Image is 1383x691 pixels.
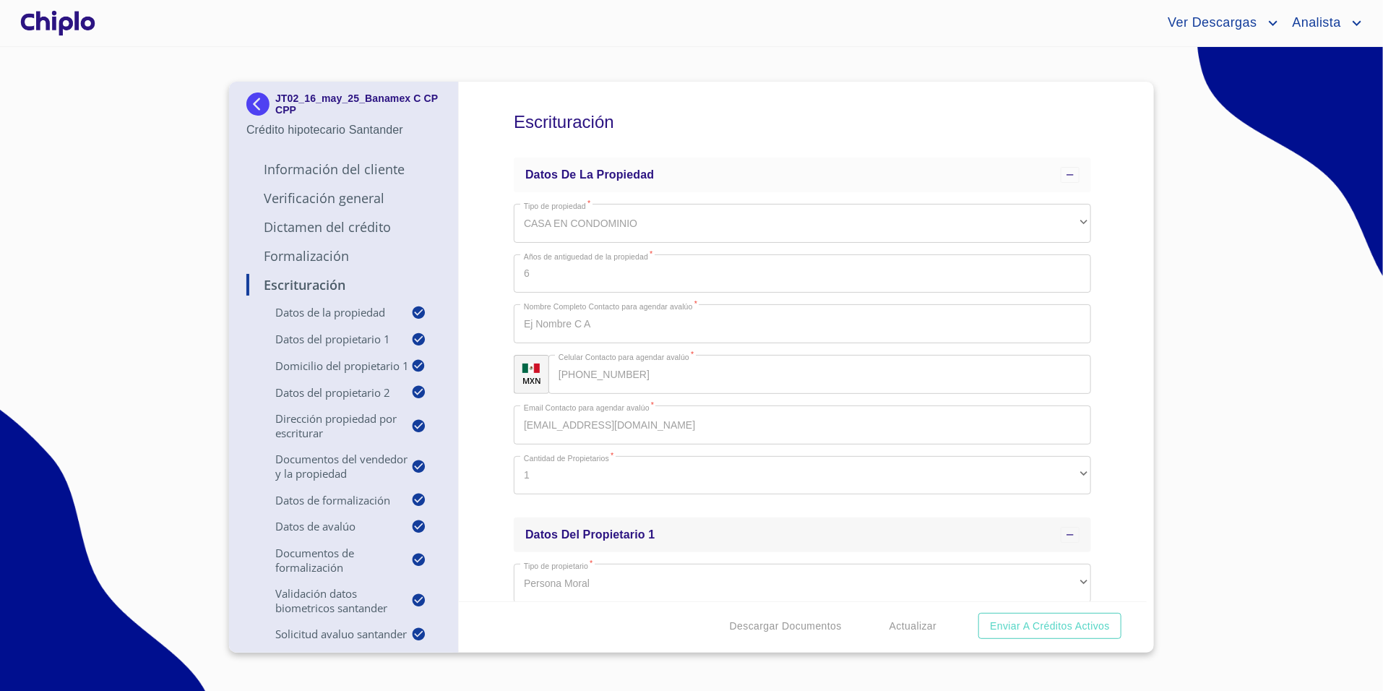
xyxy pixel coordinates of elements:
p: Datos de Formalización [246,493,411,507]
span: Analista [1282,12,1348,35]
div: Datos del propietario 1 [514,518,1091,552]
span: Ver Descargas [1157,12,1264,35]
p: Datos del propietario 2 [246,385,411,400]
p: Dictamen del Crédito [246,218,441,236]
span: Actualizar [889,617,936,635]
p: Documentos de Formalización [246,546,411,575]
span: Descargar Documentos [730,617,842,635]
p: MXN [522,375,541,386]
button: account of current user [1282,12,1366,35]
p: Datos del propietario 1 [246,332,411,346]
button: account of current user [1157,12,1281,35]
p: Crédito hipotecario Santander [246,121,441,139]
p: Datos de Avalúo [246,519,411,533]
button: Actualizar [884,613,942,640]
p: Domicilio del Propietario 1 [246,359,411,373]
p: Dirección Propiedad por Escriturar [246,411,411,440]
p: Documentos del vendedor y la propiedad [246,452,411,481]
div: CASA EN CONDOMINIO [514,204,1091,243]
p: JT02_16_may_25_Banamex C CP CPP [275,93,441,116]
span: Datos del propietario 1 [525,528,655,541]
p: Formalización [246,247,441,265]
div: JT02_16_may_25_Banamex C CP CPP [246,93,441,121]
img: R93DlvwvvjP9fbrDwZeCRYBHk45OWMq+AAOlFVsxT89f82nwPLnD58IP7+ANJEaWYhP0Tx8kkA0WlQMPQsAAgwAOmBj20AXj6... [522,364,540,374]
p: Solicitud Avaluo Santander [246,627,411,641]
p: Datos de la propiedad [246,305,411,319]
div: Datos de la propiedad [514,158,1091,192]
button: Enviar a Créditos Activos [978,613,1121,640]
h5: Escrituración [514,93,1091,152]
div: Persona Moral [514,564,1091,603]
button: Descargar Documentos [724,613,848,640]
img: Docupass spot blue [246,93,275,116]
p: Verificación General [246,189,441,207]
div: 1 [514,456,1091,495]
p: Escrituración [246,276,441,293]
p: Información del Cliente [246,160,441,178]
p: Validación Datos Biometricos Santander [246,586,411,615]
span: Enviar a Créditos Activos [990,617,1110,635]
span: Datos de la propiedad [525,168,654,181]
